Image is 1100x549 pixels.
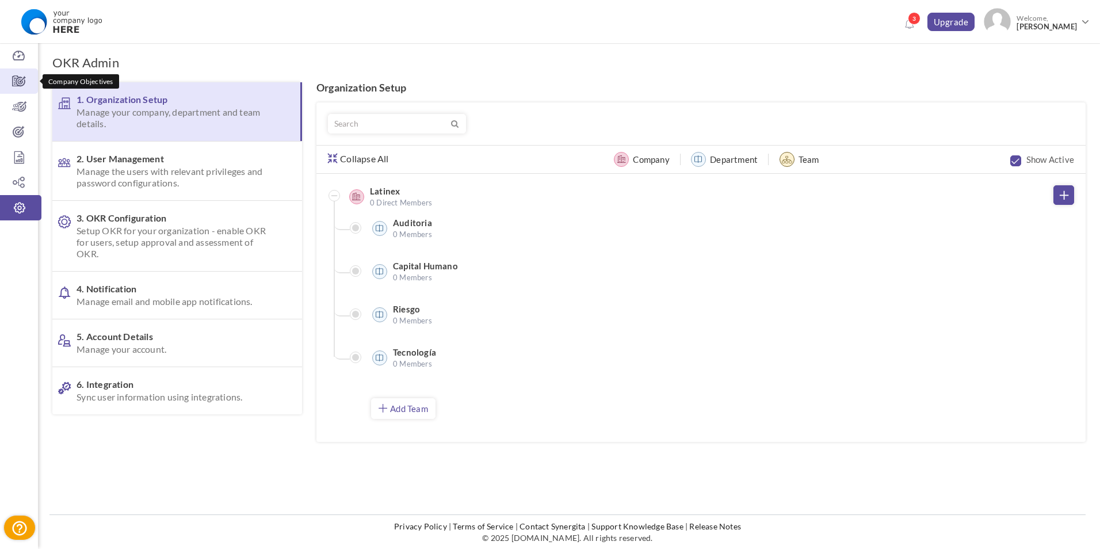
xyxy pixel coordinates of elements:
a: Support Knowledge Base [591,521,683,531]
h4: Organization Setup [316,82,1086,94]
span: 0 Members [393,358,436,369]
label: Riesgo [393,303,420,315]
span: Manage your company, department and team details. [77,106,273,129]
li: | [587,521,590,532]
span: 0 Members [393,315,432,326]
img: Logo [13,7,109,36]
label: Auditoria [393,217,432,228]
label: Department [710,154,758,165]
label: Tecnología [393,346,436,358]
a: Upgrade [927,13,975,31]
span: 3 [908,12,921,25]
label: Company [633,154,669,165]
a: Notifications [900,15,919,33]
span: Manage your account. [77,344,274,355]
label: Latinex [370,185,400,197]
label: Show Active [1026,154,1074,165]
span: Manage the users with relevant privileges and password configurations. [77,166,274,189]
span: 1. Organization Setup [77,94,273,129]
span: 5. Account Details [77,331,274,355]
a: Collapse All [328,146,389,165]
a: Privacy Policy [394,521,447,531]
span: 4. Notification [77,283,274,307]
a: Add Team [371,398,436,419]
span: Welcome, [1011,8,1080,37]
a: Photo Welcome,[PERSON_NAME] [979,3,1094,37]
span: Manage email and mobile app notifications. [77,296,274,307]
span: 0 Members [393,272,458,283]
label: Team [799,154,819,165]
span: 3. OKR Configuration [77,212,274,260]
div: Company Objectives [43,74,119,89]
h1: OKR Admin [52,55,119,71]
a: Terms of Service [453,521,513,531]
span: 0 Members [393,228,432,240]
span: 0 Direct Members [370,197,432,208]
img: Photo [984,8,1011,35]
span: 2. User Management [77,153,274,189]
a: 6. IntegrationSync user information using integrations. [52,367,302,414]
a: Add [1053,185,1074,205]
span: Setup OKR for your organization - enable OKR for users, setup approval and assessment of OKR. [77,225,274,260]
li: | [515,521,518,532]
span: [PERSON_NAME] [1017,22,1077,31]
label: Capital Humano [393,260,458,272]
li: | [685,521,687,532]
li: | [449,521,451,532]
input: Search [329,115,449,133]
a: Contact Synergita [520,521,585,531]
span: Sync user information using integrations. [77,391,274,403]
a: Release Notes [689,521,741,531]
p: © 2025 [DOMAIN_NAME]. All rights reserved. [49,532,1086,544]
span: 6. Integration [77,379,274,403]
